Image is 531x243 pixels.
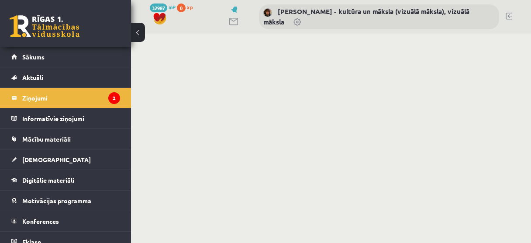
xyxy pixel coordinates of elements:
a: Informatīvie ziņojumi [11,108,120,128]
a: Ziņojumi2 [11,88,120,108]
span: Konferences [22,217,59,225]
span: Sākums [22,53,45,61]
i: 2 [108,92,120,104]
span: 32987 [150,3,167,12]
span: 0 [177,3,186,12]
span: Aktuāli [22,73,43,81]
a: 0 xp [177,3,197,10]
a: Rīgas 1. Tālmācības vidusskola [10,15,79,37]
a: Sākums [11,47,120,67]
a: [DEMOGRAPHIC_DATA] [11,149,120,170]
a: Digitālie materiāli [11,170,120,190]
a: Aktuāli [11,67,120,87]
img: Ilze Kolka - kultūra un māksla (vizuālā māksla), vizuālā māksla [263,8,272,17]
legend: Informatīvie ziņojumi [22,108,120,128]
span: Mācību materiāli [22,135,71,143]
span: xp [187,3,193,10]
span: [DEMOGRAPHIC_DATA] [22,156,91,163]
a: [PERSON_NAME] - kultūra un māksla (vizuālā māksla), vizuālā māksla [263,7,469,26]
a: Motivācijas programma [11,191,120,211]
span: mP [169,3,176,10]
a: 32987 mP [150,3,176,10]
legend: Ziņojumi [22,88,120,108]
a: Konferences [11,211,120,231]
a: Mācību materiāli [11,129,120,149]
span: Motivācijas programma [22,197,91,205]
span: Digitālie materiāli [22,176,74,184]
